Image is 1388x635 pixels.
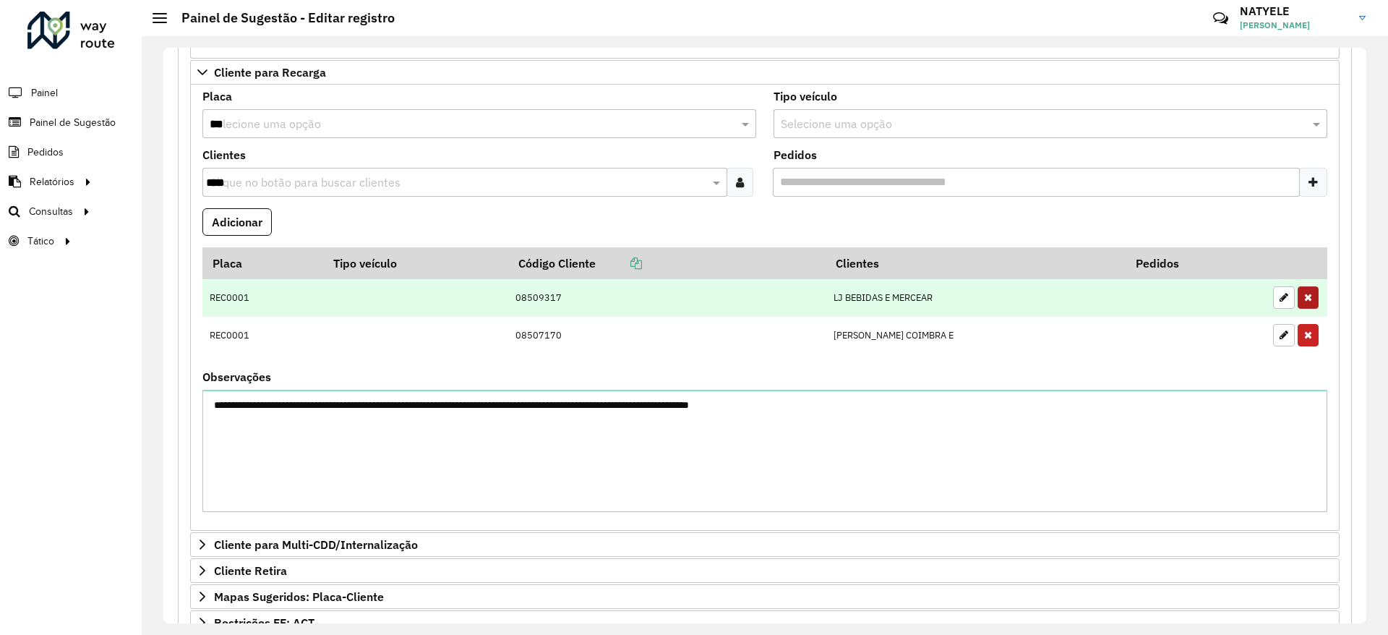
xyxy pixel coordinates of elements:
[190,60,1340,85] a: Cliente para Recarga
[508,317,826,354] td: 08507170
[826,317,1126,354] td: [PERSON_NAME] COIMBRA E
[190,558,1340,583] a: Cliente Retira
[27,234,54,249] span: Tático
[202,247,323,278] th: Placa
[202,317,323,354] td: REC0001
[190,610,1340,635] a: Restrições FF: ACT
[31,85,58,101] span: Painel
[190,85,1340,532] div: Cliente para Recarga
[30,174,74,189] span: Relatórios
[190,584,1340,609] a: Mapas Sugeridos: Placa-Cliente
[774,88,837,105] label: Tipo veículo
[202,368,271,385] label: Observações
[508,279,826,317] td: 08509317
[30,115,116,130] span: Painel de Sugestão
[190,532,1340,557] a: Cliente para Multi-CDD/Internalização
[774,146,817,163] label: Pedidos
[596,256,642,270] a: Copiar
[202,146,246,163] label: Clientes
[826,279,1126,317] td: LJ BEBIDAS E MERCEAR
[202,279,323,317] td: REC0001
[1205,3,1236,34] a: Contato Rápido
[323,247,508,278] th: Tipo veículo
[27,145,64,160] span: Pedidos
[214,617,314,628] span: Restrições FF: ACT
[202,208,272,236] button: Adicionar
[167,10,395,26] h2: Painel de Sugestão - Editar registro
[1240,19,1348,32] span: [PERSON_NAME]
[1240,4,1348,18] h3: NATYELE
[214,539,418,550] span: Cliente para Multi-CDD/Internalização
[826,247,1126,278] th: Clientes
[508,247,826,278] th: Código Cliente
[214,67,326,78] span: Cliente para Recarga
[214,565,287,576] span: Cliente Retira
[214,591,384,602] span: Mapas Sugeridos: Placa-Cliente
[29,204,73,219] span: Consultas
[202,88,232,105] label: Placa
[1126,247,1266,278] th: Pedidos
